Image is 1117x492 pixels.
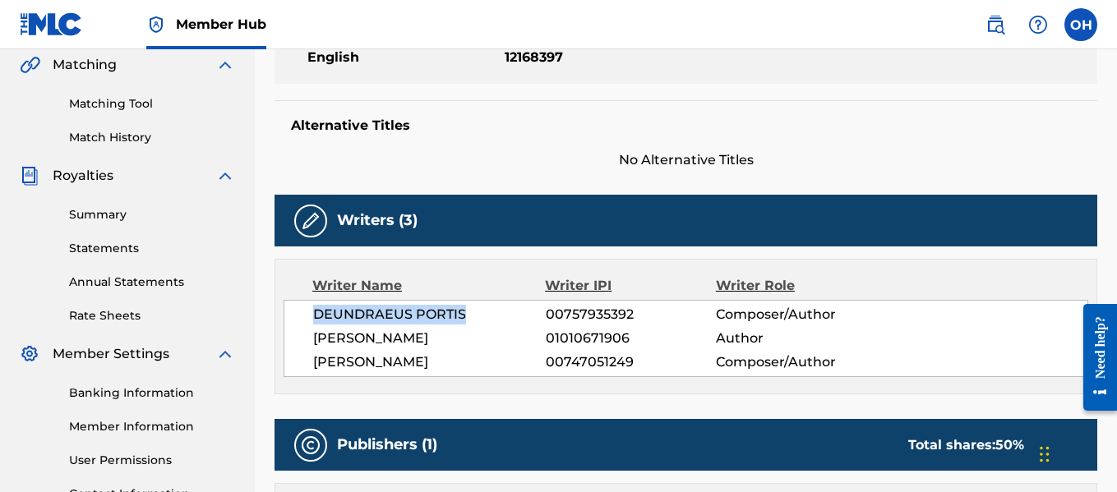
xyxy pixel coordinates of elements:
[176,15,266,34] span: Member Hub
[69,452,235,469] a: User Permissions
[215,166,235,186] img: expand
[546,305,716,324] span: 00757935392
[313,305,546,324] span: DEUNDRAEUS PORTIS
[69,418,235,435] a: Member Information
[313,329,546,348] span: [PERSON_NAME]
[985,15,1005,34] img: search
[307,48,501,67] span: English
[69,274,235,291] a: Annual Statements
[301,435,321,455] img: Publishers
[20,166,39,186] img: Royalties
[20,55,40,75] img: Matching
[20,12,83,36] img: MLC Logo
[1064,8,1097,41] div: User Menu
[546,329,716,348] span: 01010671906
[716,352,870,372] span: Composer/Author
[69,206,235,223] a: Summary
[69,129,235,146] a: Match History
[908,435,1024,455] div: Total shares:
[53,166,113,186] span: Royalties
[215,55,235,75] img: expand
[312,276,545,296] div: Writer Name
[979,8,1012,41] a: Public Search
[53,55,117,75] span: Matching
[69,95,235,113] a: Matching Tool
[1022,8,1055,41] div: Help
[69,307,235,324] a: Rate Sheets
[313,352,546,372] span: [PERSON_NAME]
[291,117,1081,134] h5: Alternative Titles
[275,150,1097,170] span: No Alternative Titles
[215,344,235,364] img: expand
[337,435,437,454] h5: Publishers (1)
[716,305,870,324] span: Composer/Author
[146,15,166,34] img: Top Rightsholder
[716,329,870,348] span: Author
[337,211,418,230] h5: Writers (3)
[20,344,39,364] img: Member Settings
[546,352,716,372] span: 00747051249
[301,211,321,231] img: Writers
[1028,15,1048,34] img: help
[995,437,1024,453] span: 50 %
[505,48,698,67] span: 12168397
[545,276,716,296] div: Writer IPI
[716,276,871,296] div: Writer Role
[69,240,235,257] a: Statements
[53,344,169,364] span: Member Settings
[69,384,235,402] a: Banking Information
[1035,413,1117,492] iframe: Chat Widget
[1071,298,1117,417] iframe: Resource Center
[1040,430,1050,479] div: Drag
